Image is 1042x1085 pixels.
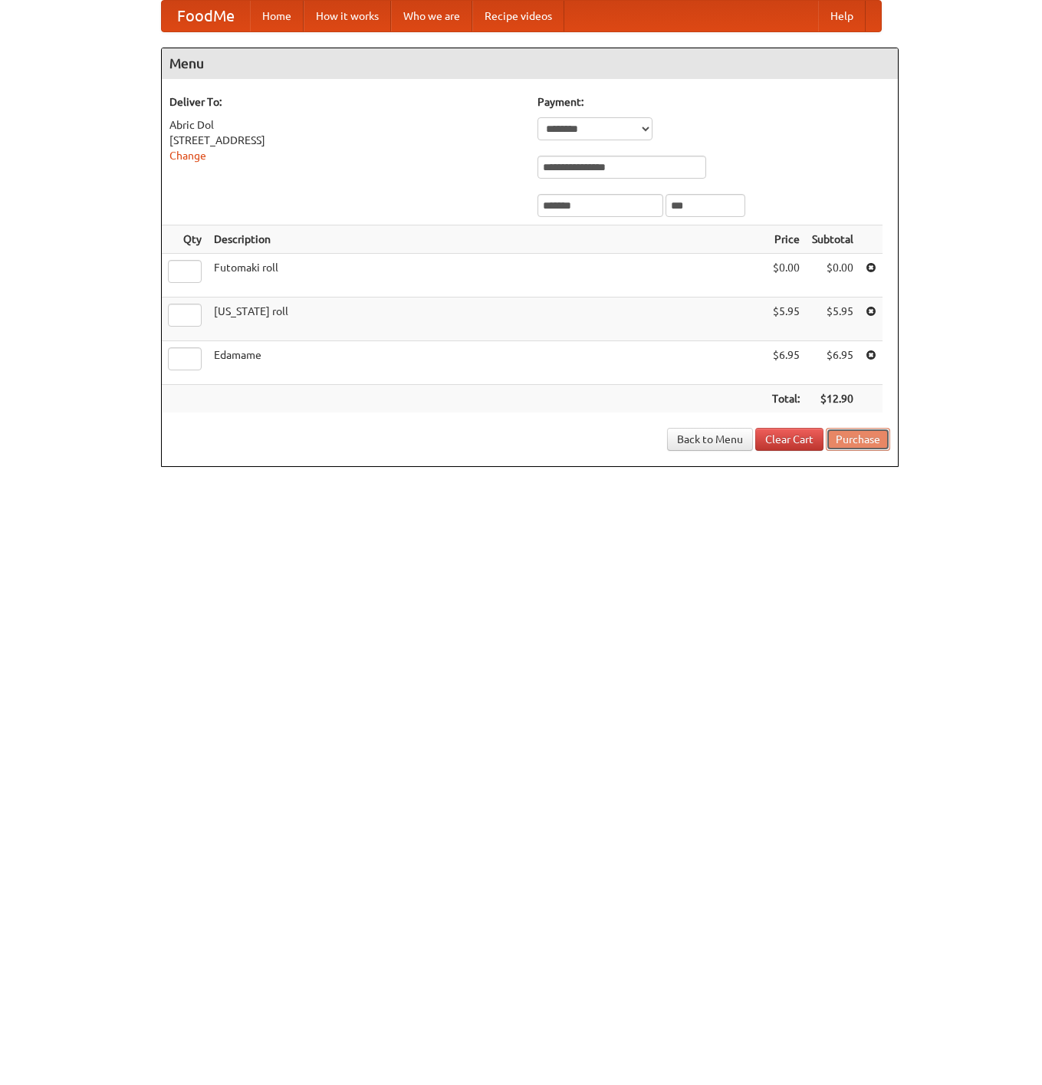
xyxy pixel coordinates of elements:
th: Description [208,225,766,254]
a: Help [818,1,866,31]
a: How it works [304,1,391,31]
td: [US_STATE] roll [208,298,766,341]
td: Futomaki roll [208,254,766,298]
th: Qty [162,225,208,254]
h4: Menu [162,48,898,79]
td: $0.00 [806,254,860,298]
div: Abric Dol [169,117,522,133]
a: Clear Cart [755,428,823,451]
td: $6.95 [806,341,860,385]
a: Who we are [391,1,472,31]
td: $5.95 [806,298,860,341]
th: Subtotal [806,225,860,254]
button: Purchase [826,428,890,451]
a: Recipe videos [472,1,564,31]
th: $12.90 [806,385,860,413]
td: $5.95 [766,298,806,341]
th: Total: [766,385,806,413]
a: Home [250,1,304,31]
div: [STREET_ADDRESS] [169,133,522,148]
td: $0.00 [766,254,806,298]
a: Change [169,150,206,162]
th: Price [766,225,806,254]
a: Back to Menu [667,428,753,451]
td: $6.95 [766,341,806,385]
a: FoodMe [162,1,250,31]
td: Edamame [208,341,766,385]
h5: Deliver To: [169,94,522,110]
h5: Payment: [537,94,890,110]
